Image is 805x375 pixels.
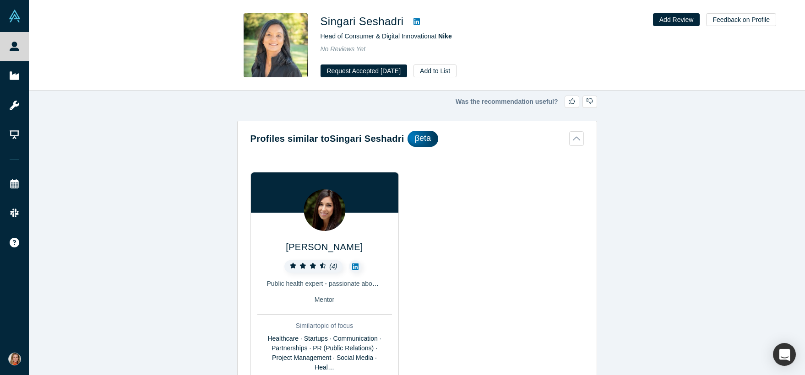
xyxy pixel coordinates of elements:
img: Alchemist Vault Logo [8,10,21,22]
img: Gulin Yilmaz's Account [8,353,21,365]
button: Profiles similar toSingari Seshadriβeta [250,131,584,147]
i: ( 4 ) [329,262,337,270]
span: Public health expert - passionate about the intersection of technology and healthcare. [267,280,509,287]
div: βeta [408,131,438,147]
div: Was the recommendation useful? [237,96,597,108]
button: Request Accepted [DATE] [321,64,408,77]
span: Head of Consumer & Digital Innovation at [321,32,452,40]
img: Roxana Said's Profile Image [304,189,345,231]
button: Add Review [653,13,700,26]
h1: Singari Seshadri [321,13,404,30]
div: Healthcare · Startups · Communication · Partnerships · PR (Public Relations) · Project Management... [257,334,392,372]
img: Singari Seshadri's Profile Image [244,13,308,77]
a: Nike [438,32,452,40]
span: No Reviews Yet [321,45,366,53]
div: Mentor [257,295,392,305]
h2: Profiles similar to Singari Seshadri [250,132,404,145]
button: Add to List [413,64,457,77]
a: [PERSON_NAME] [286,242,363,252]
div: Similar topic of focus [257,321,392,331]
button: Feedback on Profile [706,13,776,26]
